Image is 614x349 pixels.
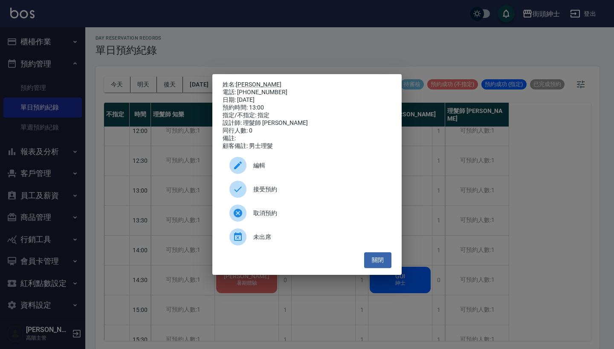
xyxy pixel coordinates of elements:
[223,96,391,104] div: 日期: [DATE]
[253,233,385,242] span: 未出席
[223,177,391,201] div: 接受預約
[253,161,385,170] span: 編輯
[223,201,391,225] div: 取消預約
[223,225,391,249] div: 未出席
[253,185,385,194] span: 接受預約
[223,81,391,89] p: 姓名:
[223,112,391,119] div: 指定/不指定: 指定
[223,127,391,135] div: 同行人數: 0
[223,142,391,150] div: 顧客備註: 男士理髮
[223,89,391,96] div: 電話: [PHONE_NUMBER]
[223,135,391,142] div: 備註:
[364,252,391,268] button: 關閉
[223,119,391,127] div: 設計師: 理髮師 [PERSON_NAME]
[223,104,391,112] div: 預約時間: 13:00
[223,153,391,177] div: 編輯
[236,81,281,88] a: [PERSON_NAME]
[253,209,385,218] span: 取消預約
